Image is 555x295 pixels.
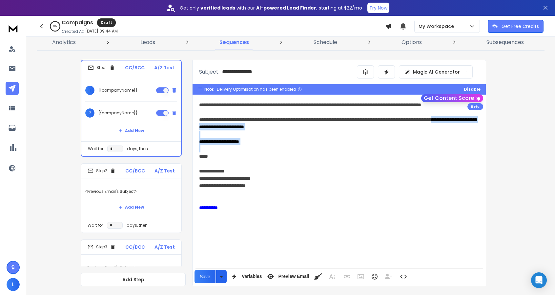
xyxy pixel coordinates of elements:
span: Note: [204,87,214,92]
button: Get Content Score [421,94,483,102]
button: Code View [397,270,410,283]
span: 1 [85,86,94,95]
p: My Workspace [419,23,457,30]
p: Subject: [199,68,219,76]
a: Options [398,34,426,50]
p: <Previous Email's Subject> [85,259,177,277]
p: Magic AI Generator [413,69,460,75]
a: Analytics [48,34,80,50]
div: Step 2 [88,168,116,174]
p: Try Now [369,5,387,11]
li: Step2CC/BCCA/Z Test<Previous Email's Subject>Add NewWait fordays, then [81,163,182,233]
div: Delivery Optimisation has been enabled [217,87,302,92]
p: CC/BCC [125,244,145,250]
p: Leads [140,38,155,46]
a: Subsequences [483,34,528,50]
button: L [7,278,20,291]
div: Step 1 [88,65,115,71]
li: Step1CC/BCCA/Z Test1{{companyName}}2{{companyName}}Add NewWait fordays, then [81,60,182,157]
p: A/Z Test [154,64,175,71]
div: Step 3 [88,244,116,250]
p: Wait for [88,223,103,228]
button: Magic AI Generator [399,65,473,79]
a: Schedule [310,34,341,50]
p: Get only with our starting at $22/mo [180,5,362,11]
h1: Campaigns [62,19,93,27]
button: Clean HTML [312,270,324,283]
p: Get Free Credits [502,23,539,30]
p: A/Z Test [154,244,175,250]
a: Sequences [216,34,253,50]
p: Schedule [314,38,337,46]
div: Beta [467,103,483,110]
p: {{companyName}} [98,110,138,116]
div: Open Intercom Messenger [531,272,547,288]
p: 0 % [53,24,57,28]
button: Insert Image (Ctrl+P) [355,270,367,283]
p: Subsequences [486,38,524,46]
button: Emoticons [368,270,381,283]
p: Sequences [219,38,249,46]
p: CC/BCC [125,64,145,71]
button: Add New [113,124,149,137]
button: Save [195,270,216,283]
button: Insert Unsubscribe Link [382,270,395,283]
li: Step3CC/BCCA/Z Test<Previous Email's Subject>Add New [81,239,182,294]
a: Leads [136,34,159,50]
button: Add New [113,201,149,214]
p: days, then [127,223,148,228]
div: Draft [97,18,116,27]
strong: AI-powered Lead Finder, [256,5,318,11]
button: Preview Email [264,270,310,283]
span: Variables [240,274,263,279]
p: <Previous Email's Subject> [85,182,177,201]
button: Add Step [81,273,186,286]
p: {{companyName}} [98,88,138,93]
img: logo [7,22,20,34]
p: Wait for [88,146,103,151]
p: A/Z Test [154,168,175,174]
button: Variables [228,270,263,283]
button: Insert Link (Ctrl+K) [341,270,353,283]
span: 2 [85,108,94,118]
strong: verified leads [200,5,235,11]
button: Get Free Credits [488,20,544,33]
span: Preview Email [277,274,310,279]
p: Created At: [62,29,84,34]
p: Analytics [52,38,76,46]
p: CC/BCC [125,168,145,174]
button: Disable [464,87,481,92]
p: [DATE] 09:44 AM [85,29,118,34]
button: More Text [326,270,338,283]
button: Try Now [367,3,389,13]
p: days, then [127,146,148,151]
p: Options [401,38,422,46]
